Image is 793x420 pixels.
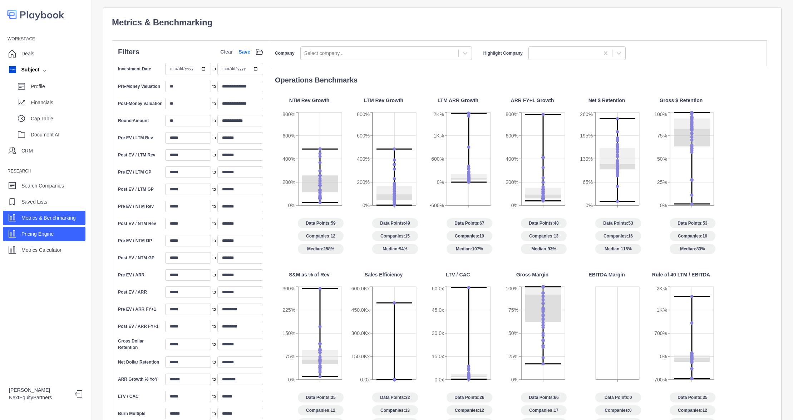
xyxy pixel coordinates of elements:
[118,376,158,382] label: ARR Growth % YoY
[31,83,85,90] p: Profile
[656,286,667,291] tspan: 2K%
[511,377,518,382] tspan: 0%
[118,393,139,400] label: LTV / CAC
[118,237,152,244] label: Pre EV / NTM GP
[447,392,492,402] span: Data Points: 26
[660,354,667,359] tspan: 0%
[212,117,216,124] span: to
[437,179,444,185] tspan: 0%
[282,111,295,117] tspan: 800%
[447,244,492,254] span: Median: 107%
[656,307,667,313] tspan: 1K%
[506,286,518,291] tspan: 100%
[363,202,370,208] tspan: 0%
[282,156,295,162] tspan: 400%
[118,220,156,227] label: Post EV / NTM Rev
[118,66,151,72] label: Investment Date
[212,341,216,347] span: to
[212,289,216,295] span: to
[357,111,370,117] tspan: 800%
[31,115,85,122] p: Cap Table
[595,231,641,241] span: Companies: 16
[212,323,216,330] span: to
[118,323,158,330] label: Post EV / ARR FY+1
[31,99,85,106] p: Financials
[657,133,667,139] tspan: 75%
[447,405,492,415] span: Companies: 12
[447,218,492,228] span: Data Points: 67
[212,393,216,400] span: to
[118,255,154,261] label: Post EV / NTM GP
[282,330,295,336] tspan: 150%
[289,97,330,104] p: NTM Rev Growth
[506,111,518,117] tspan: 800%
[21,214,76,222] p: Metrics & Benchmarking
[521,244,567,254] span: Median: 93%
[360,377,370,382] tspan: 0.0x
[660,97,703,104] p: Gross $ Retention
[21,198,47,206] p: Saved Lists
[275,50,295,56] label: Company
[372,405,418,415] span: Companies: 13
[588,271,625,279] p: EBITDA Margin
[118,338,164,351] label: Gross Dollar Retention
[21,230,54,238] p: Pricing Engine
[580,133,593,139] tspan: 195%
[118,359,159,365] label: Net Dollar Retention
[595,218,641,228] span: Data Points: 53
[288,202,295,208] tspan: 0%
[357,156,370,162] tspan: 400%
[580,156,593,162] tspan: 130%
[432,286,444,291] tspan: 60.0x
[118,117,149,124] label: Round Amount
[508,330,518,336] tspan: 50%
[657,179,667,185] tspan: 25%
[118,289,147,295] label: Post EV / ARR
[288,377,295,382] tspan: 0%
[118,272,144,278] label: Pre EV / ARR
[586,202,593,208] tspan: 0%
[212,83,216,90] span: to
[433,111,444,117] tspan: 2K%
[670,244,715,254] span: Median: 83%
[212,152,216,158] span: to
[212,359,216,365] span: to
[431,156,444,162] tspan: 600%
[351,330,370,336] tspan: 300.0Kx
[9,66,16,73] img: company image
[357,133,370,139] tspan: 600%
[282,307,295,313] tspan: 225%
[595,392,641,402] span: Data Points: 0
[511,202,518,208] tspan: 0%
[298,405,344,415] span: Companies: 12
[285,354,295,359] tspan: 75%
[212,66,216,72] span: to
[212,306,216,312] span: to
[282,286,295,291] tspan: 300%
[447,231,492,241] span: Companies: 19
[212,376,216,382] span: to
[212,220,216,227] span: to
[298,244,344,254] span: Median: 258%
[212,410,216,417] span: to
[212,186,216,192] span: to
[212,135,216,141] span: to
[118,83,160,90] label: Pre-Money Valuation
[521,231,567,241] span: Companies: 13
[660,202,667,208] tspan: 0%
[435,377,444,382] tspan: 0.0x
[372,244,418,254] span: Median: 94%
[508,354,518,359] tspan: 25%
[282,179,295,185] tspan: 200%
[212,272,216,278] span: to
[118,306,156,312] label: Pre EV / ARR FY+1
[670,405,715,415] span: Companies: 12
[365,271,403,279] p: Sales Efficiency
[298,231,344,241] span: Companies: 12
[21,147,33,155] p: CRM
[372,231,418,241] span: Companies: 15
[372,218,418,228] span: Data Points: 49
[118,203,154,210] label: Pre EV / NTM Rev
[21,246,61,254] p: Metrics Calculator
[364,97,403,104] p: LTM Rev Growth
